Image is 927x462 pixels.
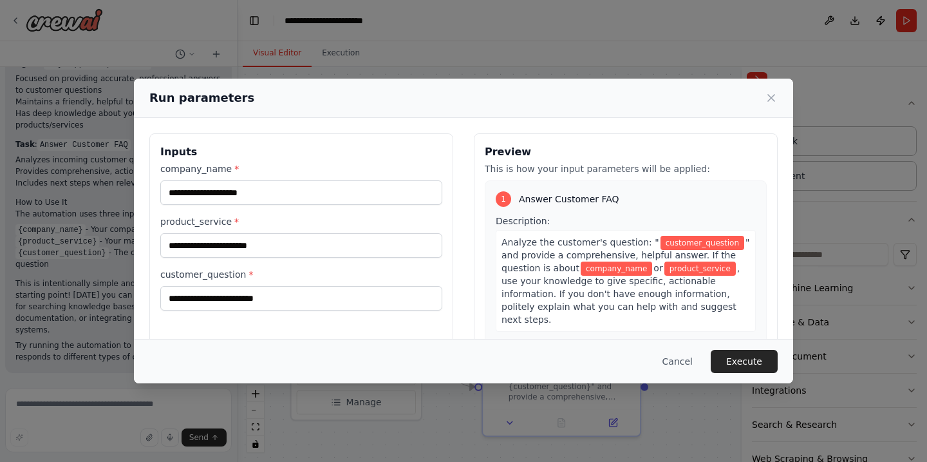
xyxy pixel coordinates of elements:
[652,350,703,373] button: Cancel
[496,216,550,226] span: Description:
[501,237,659,247] span: Analyze the customer's question: "
[711,350,778,373] button: Execute
[501,263,740,325] span: , use your knowledge to give specific, actionable information. If you don't have enough informati...
[160,268,442,281] label: customer_question
[519,193,619,206] span: Answer Customer FAQ
[160,215,442,228] label: product_service
[581,262,652,276] span: Variable: company_name
[160,162,442,175] label: company_name
[149,89,254,107] h2: Run parameters
[501,237,749,273] span: " and provide a comprehensive, helpful answer. If the question is about
[496,191,511,207] div: 1
[664,262,736,276] span: Variable: product_service
[485,162,767,175] p: This is how your input parameters will be applied:
[653,263,662,273] span: or
[485,144,767,160] h3: Preview
[160,144,442,160] h3: Inputs
[660,236,744,250] span: Variable: customer_question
